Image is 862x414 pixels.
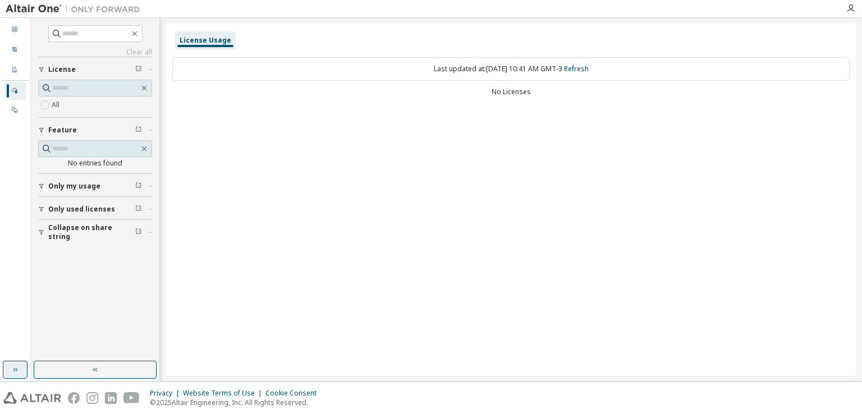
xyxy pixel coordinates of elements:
span: Clear filter [135,228,142,237]
div: No Licenses [172,88,850,96]
a: Refresh [564,64,589,73]
div: User Profile [4,41,26,59]
div: Company Profile [4,61,26,79]
button: Only used licenses [38,197,152,222]
button: Feature [38,118,152,142]
span: Only my usage [48,182,100,191]
span: License [48,65,76,74]
div: Website Terms of Use [183,389,265,398]
span: Clear filter [135,65,142,74]
div: Managed [4,82,26,100]
label: All [52,98,62,112]
img: Altair One [6,3,146,15]
span: Clear filter [135,205,142,214]
img: instagram.svg [86,392,98,404]
span: Collapse on share string [48,223,135,241]
span: Feature [48,126,77,135]
div: License Usage [180,36,231,45]
p: © 2025 Altair Engineering, Inc. All Rights Reserved. [150,398,323,407]
img: youtube.svg [123,392,140,404]
div: Last updated at: [DATE] 10:41 AM GMT-3 [172,57,850,81]
span: Clear filter [135,126,142,135]
div: No entries found [38,159,152,168]
button: Collapse on share string [38,220,152,245]
span: Clear filter [135,182,142,191]
button: Only my usage [38,174,152,199]
div: On Prem [4,101,26,119]
div: Dashboard [4,21,26,39]
img: facebook.svg [68,392,80,404]
span: Only used licenses [48,205,115,214]
button: License [38,57,152,82]
img: altair_logo.svg [3,392,61,404]
img: linkedin.svg [105,392,117,404]
a: Clear all [38,48,152,57]
div: Cookie Consent [265,389,323,398]
div: Privacy [150,389,183,398]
